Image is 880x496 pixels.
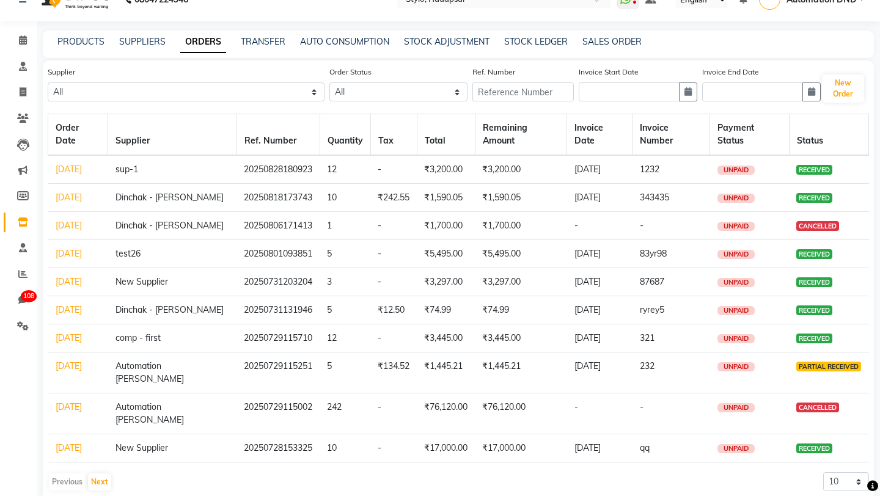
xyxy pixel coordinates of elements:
[567,114,632,156] th: Invoice Date
[370,296,417,324] td: ₹12.50
[237,268,320,296] td: 20250731203204
[567,268,632,296] td: [DATE]
[640,192,669,203] span: 343435
[640,220,643,231] span: -
[796,165,832,175] span: RECEIVED
[717,222,755,231] span: UNPAID
[789,114,868,156] th: Status
[717,250,755,259] span: UNPAID
[632,114,710,156] th: Invoice Number
[475,114,567,156] th: Remaining Amount
[475,393,567,434] td: ₹76,120.00
[717,444,755,453] span: UNPAID
[504,36,568,47] a: STOCK LEDGER
[48,67,75,78] label: Supplier
[57,36,105,47] a: PRODUCTS
[417,268,475,296] td: ₹3,297.00
[320,184,370,212] td: 10
[640,248,667,259] span: 83yr98
[475,240,567,268] td: ₹5,495.00
[796,403,839,412] span: CANCELLED
[417,212,475,240] td: ₹1,700.00
[56,360,82,371] a: [DATE]
[56,332,82,343] a: [DATE]
[241,36,285,47] a: TRANSFER
[567,184,632,212] td: [DATE]
[796,362,861,371] span: PARTIAL RECEIVED
[717,166,755,175] span: UNPAID
[108,114,237,156] th: Supplier
[717,362,755,371] span: UNPAID
[108,393,237,434] td: Automation [PERSON_NAME]
[567,434,632,462] td: [DATE]
[320,296,370,324] td: 5
[640,276,664,287] span: 87687
[56,304,82,315] a: [DATE]
[796,277,832,287] span: RECEIVED
[237,155,320,184] td: 20250828180923
[640,360,654,371] span: 232
[796,334,832,343] span: RECEIVED
[640,332,654,343] span: 321
[640,164,659,175] span: 1232
[237,352,320,393] td: 20250729115251
[567,212,632,240] td: -
[370,155,417,184] td: -
[320,393,370,434] td: 242
[710,114,789,156] th: Payment Status
[370,434,417,462] td: -
[237,212,320,240] td: 20250806171413
[796,193,832,203] span: RECEIVED
[370,352,417,393] td: ₹134.52
[320,434,370,462] td: 10
[320,155,370,184] td: 12
[320,324,370,352] td: 12
[472,82,574,101] input: Reference Number
[300,36,389,47] a: AUTO CONSUMPTION
[237,240,320,268] td: 20250801093851
[4,290,33,310] a: 108
[417,296,475,324] td: ₹74.99
[320,240,370,268] td: 5
[640,442,650,453] span: qq
[370,114,417,156] th: Tax
[108,240,237,268] td: test26
[329,67,372,78] label: Order Status
[475,434,567,462] td: ₹17,000.00
[237,393,320,434] td: 20250729115002
[475,184,567,212] td: ₹1,590.05
[108,212,237,240] td: Dinchak - [PERSON_NAME]
[370,240,417,268] td: -
[119,36,166,47] a: SUPPLIERS
[417,324,475,352] td: ₹3,445.00
[237,434,320,462] td: 20250728153325
[108,155,237,184] td: sup-1
[180,31,226,53] a: ORDERS
[417,240,475,268] td: ₹5,495.00
[108,296,237,324] td: Dinchak - [PERSON_NAME]
[370,212,417,240] td: -
[717,194,755,203] span: UNPAID
[579,67,639,78] label: Invoice Start Date
[56,164,82,175] a: [DATE]
[475,324,567,352] td: ₹3,445.00
[475,296,567,324] td: ₹74.99
[370,324,417,352] td: -
[320,114,370,156] th: Quantity
[717,278,755,287] span: UNPAID
[702,67,759,78] label: Invoice End Date
[56,220,82,231] a: [DATE]
[108,434,237,462] td: New Supplier
[582,36,642,47] a: SALES ORDER
[404,36,490,47] a: STOCK ADJUSTMENT
[567,155,632,184] td: [DATE]
[237,296,320,324] td: 20250731131946
[370,184,417,212] td: ₹242.55
[108,352,237,393] td: Automation [PERSON_NAME]
[108,184,237,212] td: Dinchak - [PERSON_NAME]
[717,334,755,343] span: UNPAID
[237,114,320,156] th: Ref. Number
[475,352,567,393] td: ₹1,445.21
[417,114,475,156] th: Total
[370,268,417,296] td: -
